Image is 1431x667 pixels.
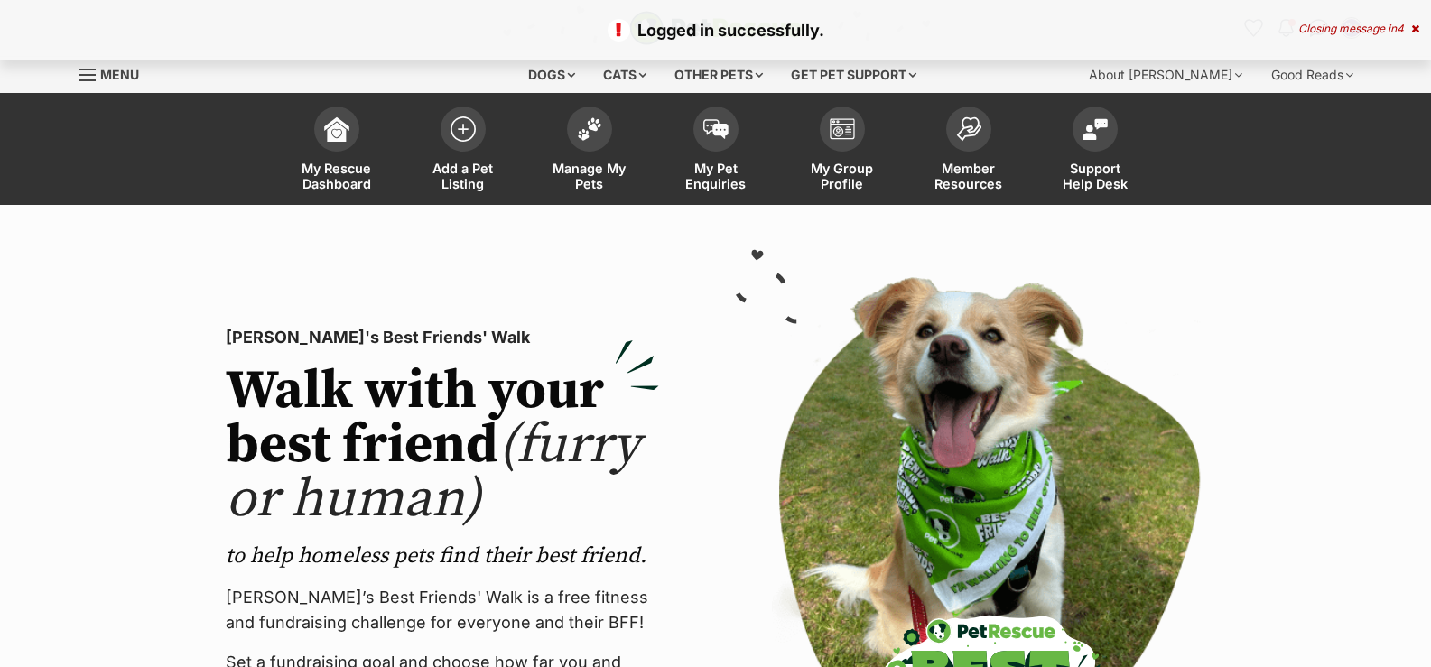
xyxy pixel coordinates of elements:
span: Member Resources [928,161,1009,191]
img: help-desk-icon-fdf02630f3aa405de69fd3d07c3f3aa587a6932b1a1747fa1d2bba05be0121f9.svg [1083,118,1108,140]
h2: Walk with your best friend [226,365,659,527]
div: Get pet support [778,57,929,93]
span: (furry or human) [226,412,640,533]
span: My Rescue Dashboard [296,161,377,191]
div: Dogs [516,57,588,93]
a: Support Help Desk [1032,97,1158,205]
span: My Pet Enquiries [675,161,757,191]
a: Manage My Pets [526,97,653,205]
p: to help homeless pets find their best friend. [226,542,659,570]
img: group-profile-icon-3fa3cf56718a62981997c0bc7e787c4b2cf8bcc04b72c1350f741eb67cf2f40e.svg [830,118,855,140]
div: About [PERSON_NAME] [1076,57,1255,93]
div: Good Reads [1259,57,1366,93]
p: [PERSON_NAME]’s Best Friends' Walk is a free fitness and fundraising challenge for everyone and t... [226,585,659,635]
p: [PERSON_NAME]'s Best Friends' Walk [226,325,659,350]
a: My Pet Enquiries [653,97,779,205]
span: Manage My Pets [549,161,630,191]
span: My Group Profile [802,161,883,191]
div: Other pets [662,57,776,93]
img: manage-my-pets-icon-02211641906a0b7f246fdf0571729dbe1e7629f14944591b6c1af311fb30b64b.svg [577,117,602,141]
span: Support Help Desk [1055,161,1136,191]
a: Add a Pet Listing [400,97,526,205]
img: add-pet-listing-icon-0afa8454b4691262ce3f59096e99ab1cd57d4a30225e0717b998d2c9b9846f56.svg [451,116,476,142]
a: Menu [79,57,152,89]
span: Add a Pet Listing [423,161,504,191]
span: Menu [100,67,139,82]
div: Cats [590,57,659,93]
img: member-resources-icon-8e73f808a243e03378d46382f2149f9095a855e16c252ad45f914b54edf8863c.svg [956,116,981,141]
a: Member Resources [906,97,1032,205]
a: My Rescue Dashboard [274,97,400,205]
img: dashboard-icon-eb2f2d2d3e046f16d808141f083e7271f6b2e854fb5c12c21221c1fb7104beca.svg [324,116,349,142]
a: My Group Profile [779,97,906,205]
img: pet-enquiries-icon-7e3ad2cf08bfb03b45e93fb7055b45f3efa6380592205ae92323e6603595dc1f.svg [703,119,729,139]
